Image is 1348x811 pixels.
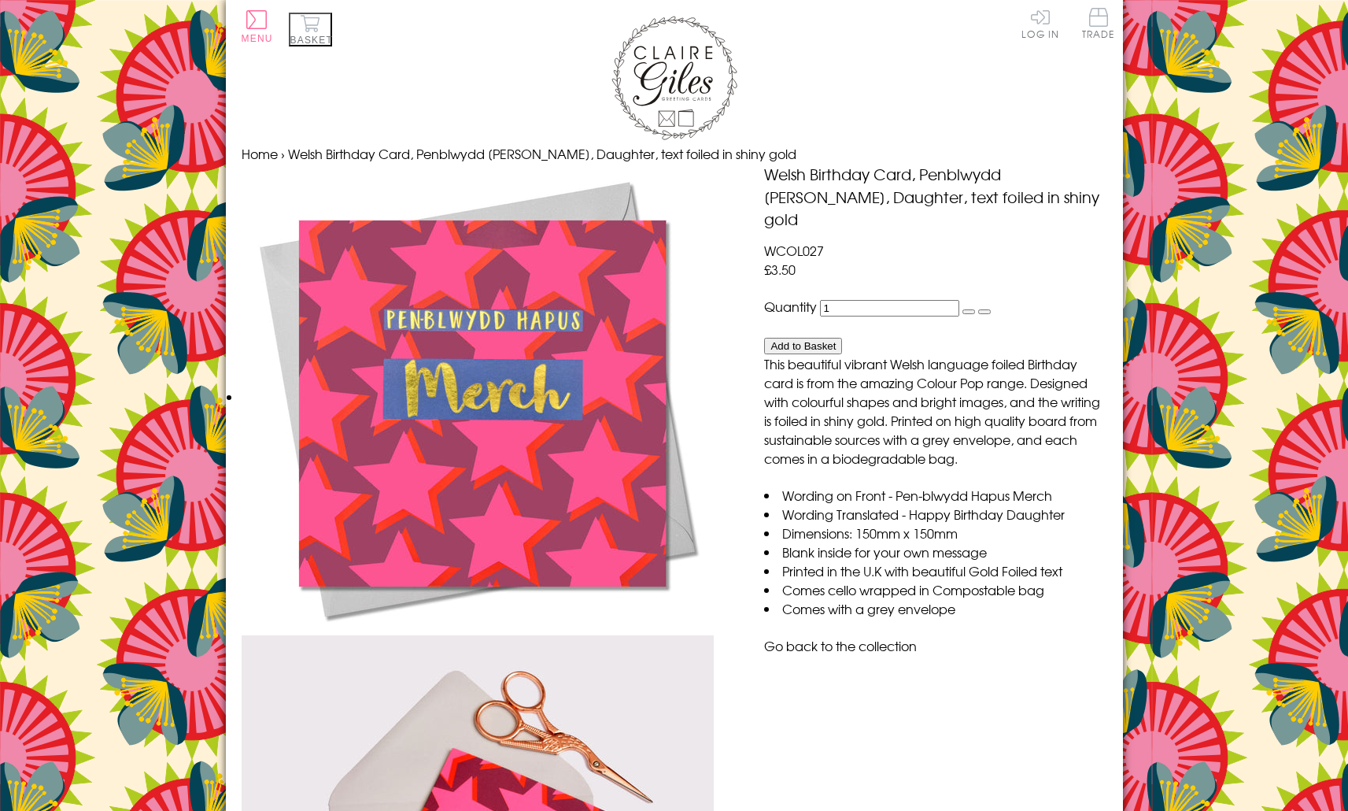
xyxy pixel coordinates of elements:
[242,163,714,635] img: Welsh Birthday Card, Penblwydd Hapus Merch, Daughter, text foiled in shiny gold
[764,297,817,316] label: Quantity
[764,561,1106,580] li: Printed in the U.K with beautiful Gold Foiled text
[1082,8,1115,42] a: Trade
[764,580,1106,599] li: Comes cello wrapped in Compostable bag
[764,599,1106,618] li: Comes with a grey envelope
[764,524,1106,543] li: Dimensions: 150mm x 150mm
[242,33,273,44] span: Menu
[1082,8,1115,39] span: Trade
[770,340,836,352] span: Add to Basket
[1021,8,1059,39] a: Log In
[242,144,278,163] a: Home
[764,338,842,354] button: Add to Basket
[289,13,332,46] button: Basket
[764,241,824,260] span: WCOL027
[764,505,1106,524] li: Wording Translated - Happy Birthday Daughter
[764,486,1106,505] li: Wording on Front - Pen-blwydd Hapus Merch
[764,636,917,655] a: Go back to the collection
[611,16,737,140] img: Claire Giles Greetings Cards
[764,163,1106,231] h1: Welsh Birthday Card, Penblwydd [PERSON_NAME], Daughter, text foiled in shiny gold
[242,10,273,44] button: Menu
[764,354,1106,468] p: This beautiful vibrant Welsh language foiled Birthday card is from the amazing Colour Pop range. ...
[288,144,796,163] span: Welsh Birthday Card, Penblwydd [PERSON_NAME], Daughter, text foiled in shiny gold
[764,543,1106,561] li: Blank inside for your own message
[764,260,796,279] span: £3.50
[281,144,285,163] span: ›
[242,144,1107,163] nav: breadcrumbs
